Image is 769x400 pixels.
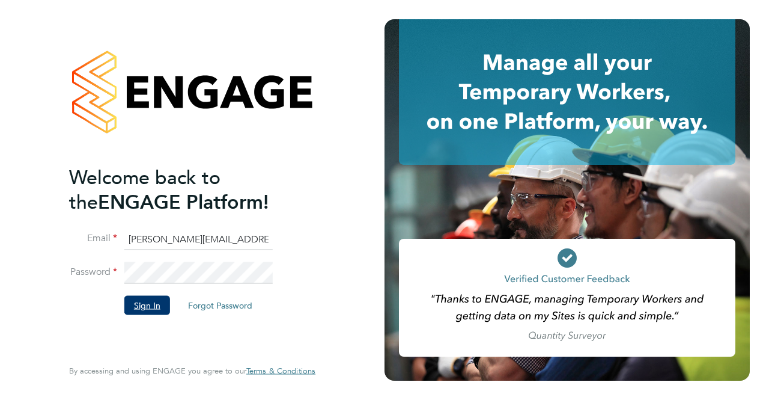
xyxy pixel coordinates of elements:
span: Welcome back to the [69,165,220,214]
a: Terms & Conditions [246,366,315,376]
button: Forgot Password [178,296,262,315]
label: Email [69,232,117,245]
label: Password [69,266,117,278]
button: Sign In [124,296,170,315]
span: By accessing and using ENGAGE you agree to our [69,366,315,376]
h2: ENGAGE Platform! [69,165,303,214]
span: Terms & Conditions [246,366,315,376]
input: Enter your work email... [124,229,273,250]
